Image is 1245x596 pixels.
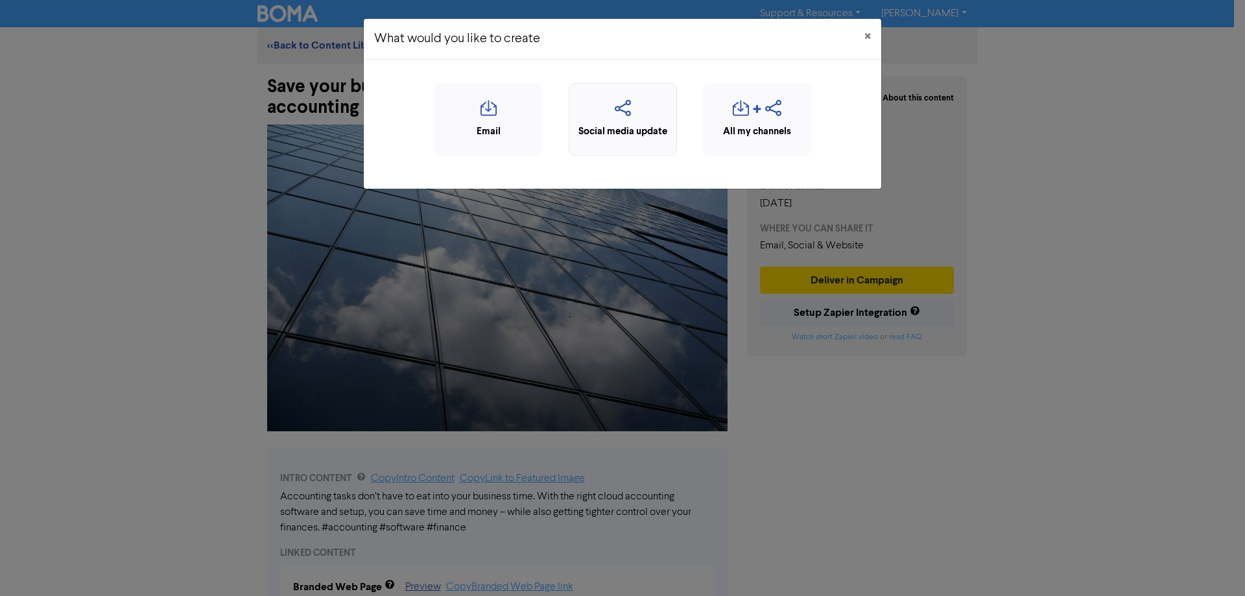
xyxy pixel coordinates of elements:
h5: What would you like to create [374,29,540,49]
iframe: Chat Widget [1180,534,1245,596]
div: Social media update [576,125,670,139]
div: All my channels [710,125,804,139]
button: Close [854,19,881,55]
span: × [864,27,871,47]
div: Email [442,125,536,139]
